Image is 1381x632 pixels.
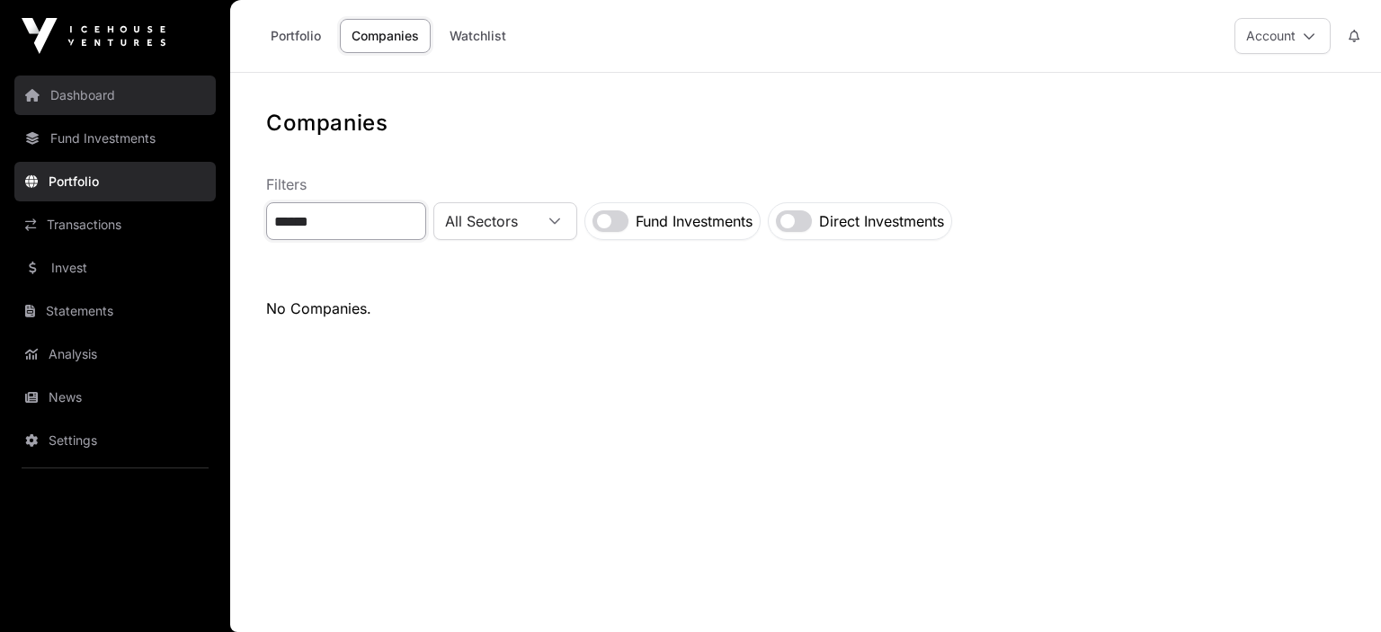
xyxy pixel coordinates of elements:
[14,205,216,245] a: Transactions
[14,119,216,158] a: Fund Investments
[14,378,216,417] a: News
[14,76,216,115] a: Dashboard
[434,205,533,237] span: All Sectors
[340,19,431,53] a: Companies
[14,291,216,331] a: Statements
[14,248,216,288] a: Invest
[14,421,216,460] a: Settings
[438,19,518,53] a: Watchlist
[14,162,216,201] a: Portfolio
[636,210,753,232] label: Fund Investments
[22,18,165,54] img: Icehouse Ventures Logo
[266,276,1345,319] h3: No Companies.
[819,210,944,232] label: Direct Investments
[259,19,333,53] a: Portfolio
[266,174,1345,195] p: Filters
[1234,18,1331,54] button: Account
[14,334,216,374] a: Analysis
[1291,546,1381,632] iframe: Chat Widget
[266,109,1345,138] h1: Companies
